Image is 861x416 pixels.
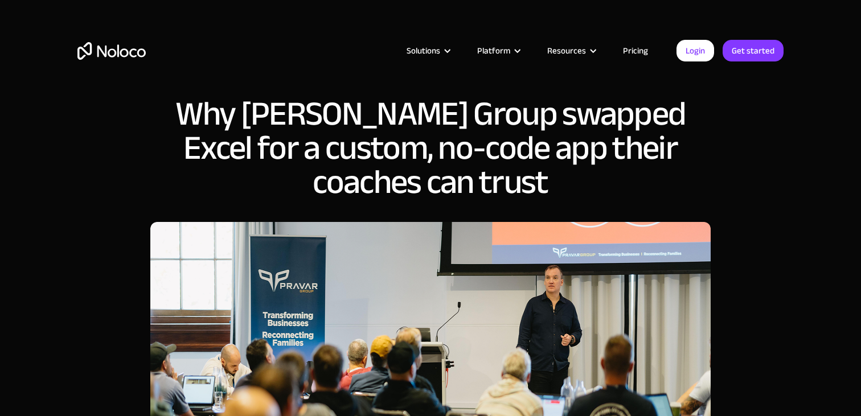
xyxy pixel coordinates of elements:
[407,43,440,58] div: Solutions
[609,43,662,58] a: Pricing
[533,43,609,58] div: Resources
[392,43,463,58] div: Solutions
[77,42,146,60] a: home
[723,40,784,61] a: Get started
[477,43,510,58] div: Platform
[150,97,711,199] h1: Why [PERSON_NAME] Group swapped Excel for a custom, no-code app their coaches can trust
[547,43,586,58] div: Resources
[676,40,714,61] a: Login
[463,43,533,58] div: Platform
